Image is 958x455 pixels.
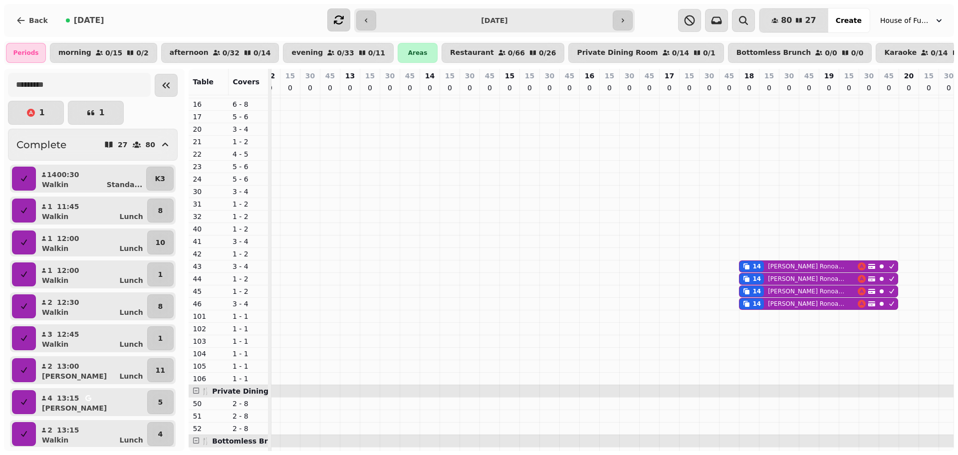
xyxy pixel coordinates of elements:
[193,124,225,134] p: 20
[147,422,174,446] button: 4
[38,230,145,254] button: 112:00WalkinLunch
[366,83,374,93] p: 0
[744,71,754,81] p: 18
[233,236,264,246] p: 3 - 4
[57,297,79,307] p: 12:30
[585,71,594,81] p: 16
[47,393,53,403] p: 4
[120,339,143,349] p: Lunch
[233,212,264,222] p: 1 - 2
[147,358,174,382] button: 11
[325,71,335,81] p: 45
[147,390,174,414] button: 5
[193,224,225,234] p: 40
[193,261,225,271] p: 43
[233,137,264,147] p: 1 - 2
[825,49,837,56] p: 0 / 0
[118,141,127,148] p: 27
[233,199,264,209] p: 1 - 2
[784,71,794,81] p: 30
[223,49,239,56] p: 0 / 32
[724,71,734,81] p: 45
[193,249,225,259] p: 42
[945,83,953,93] p: 0
[768,287,847,295] p: [PERSON_NAME] Ronoastro
[193,187,225,197] p: 30
[385,71,395,81] p: 30
[577,49,658,57] p: Private Dining Room
[193,299,225,309] p: 46
[50,43,157,63] button: morning0/150/2
[193,162,225,172] p: 23
[193,311,225,321] p: 101
[233,174,264,184] p: 5 - 6
[844,71,854,81] p: 15
[38,294,145,318] button: 212:30WalkinLunch
[161,43,279,63] button: afternoon0/320/14
[193,174,225,184] p: 24
[805,83,813,93] p: 0
[685,71,694,81] p: 15
[193,112,225,122] p: 17
[233,274,264,284] p: 1 - 2
[146,141,155,148] p: 80
[785,83,793,93] p: 0
[539,49,556,56] p: 0 / 26
[201,387,293,395] span: 🍴 Private Dining Room
[672,49,689,56] p: 0 / 14
[233,162,264,172] p: 5 - 6
[568,43,723,63] button: Private Dining Room0/140/1
[170,49,209,57] p: afternoon
[29,17,48,24] span: Back
[233,224,264,234] p: 1 - 2
[845,83,853,93] p: 0
[545,71,554,81] p: 30
[147,262,174,286] button: 1
[155,174,165,184] p: K3
[57,170,79,180] p: 00:30
[57,329,79,339] p: 12:45
[745,83,753,93] p: 0
[874,11,950,29] button: House of Fu Manchester
[47,265,53,275] p: 1
[193,411,225,421] p: 51
[158,269,163,279] p: 1
[156,365,165,375] p: 11
[904,71,914,81] p: 20
[47,425,53,435] p: 2
[233,361,264,371] p: 1 - 1
[465,71,475,81] p: 30
[736,49,811,57] p: Bottomless Brunch
[68,101,124,125] button: 1
[285,71,295,81] p: 15
[120,307,143,317] p: Lunch
[47,202,53,212] p: 1
[39,109,44,117] p: 1
[57,425,79,435] p: 13:15
[119,243,143,253] p: Lunch
[193,137,225,147] p: 21
[193,212,225,222] p: 32
[57,202,79,212] p: 11:45
[605,71,614,81] p: 15
[685,83,693,93] p: 0
[119,371,143,381] p: Lunch
[42,339,68,349] p: Walkin
[38,262,145,286] button: 112:00WalkinLunch
[42,307,68,317] p: Walkin
[38,358,145,382] button: 213:00[PERSON_NAME]Lunch
[233,311,264,321] p: 1 - 1
[120,275,143,285] p: Lunch
[193,286,225,296] p: 45
[233,336,264,346] p: 1 - 1
[665,71,674,81] p: 17
[805,16,816,24] span: 27
[233,249,264,259] p: 1 - 2
[665,83,673,93] p: 0
[233,112,264,122] p: 5 - 6
[158,429,163,439] p: 4
[8,129,178,161] button: Complete2780
[445,71,455,81] p: 15
[585,83,593,93] p: 0
[828,8,870,32] button: Create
